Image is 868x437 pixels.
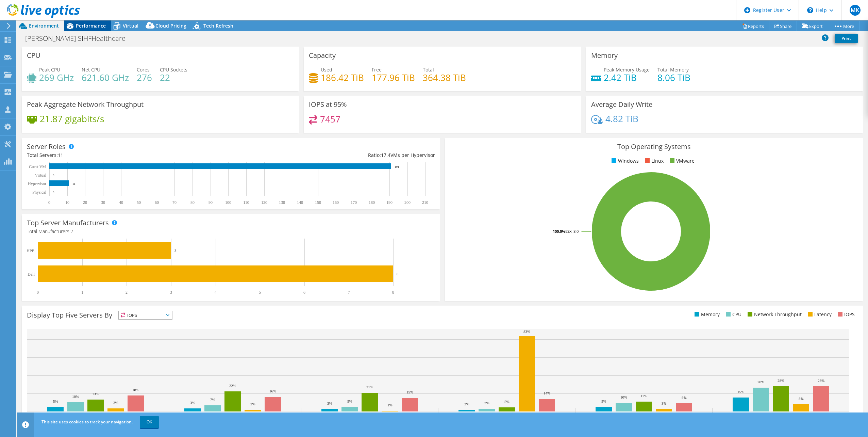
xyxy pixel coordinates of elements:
[643,157,664,165] li: Linux
[850,5,861,16] span: MK
[27,151,231,159] div: Total Servers:
[53,399,58,403] text: 5%
[119,311,172,319] span: IOPS
[28,272,35,277] text: Dell
[601,399,606,403] text: 5%
[682,395,687,400] text: 9%
[231,151,435,159] div: Ratio: VMs per Hypervisor
[797,21,828,31] a: Export
[174,248,177,253] text: 3
[806,311,832,318] li: Latency
[605,115,638,123] h4: 4.82 TiB
[123,22,138,29] span: Virtual
[757,380,764,384] text: 26%
[82,74,129,81] h4: 621.60 GHz
[320,115,340,123] h4: 7457
[333,200,339,205] text: 160
[351,200,357,205] text: 170
[81,290,83,295] text: 1
[406,390,413,394] text: 15%
[386,200,393,205] text: 190
[372,66,382,73] span: Free
[65,200,69,205] text: 10
[610,157,639,165] li: Windows
[269,389,276,393] text: 16%
[27,228,435,235] h4: Total Manufacturers:
[315,200,321,205] text: 150
[381,152,390,158] span: 17.4
[160,74,187,81] h4: 22
[259,290,261,295] text: 5
[387,403,393,407] text: 1%
[604,74,650,81] h4: 2.42 TiB
[279,200,285,205] text: 130
[27,248,34,253] text: HPE
[657,66,689,73] span: Total Memory
[28,181,46,186] text: Hypervisor
[303,290,305,295] text: 6
[27,143,66,150] h3: Server Roles
[321,74,364,81] h4: 186.42 TiB
[39,66,60,73] span: Peak CPU
[423,74,466,81] h4: 364.38 TiB
[137,74,152,81] h4: 276
[464,402,469,406] text: 2%
[523,329,530,334] text: 83%
[620,395,627,399] text: 10%
[53,191,54,194] text: 0
[484,401,489,405] text: 3%
[82,66,100,73] span: Net CPU
[92,392,99,396] text: 13%
[392,290,394,295] text: 8
[72,182,76,185] text: 11
[835,34,858,43] a: Print
[37,290,39,295] text: 0
[58,152,63,158] span: 11
[591,52,618,59] h3: Memory
[210,398,215,402] text: 7%
[369,200,375,205] text: 180
[404,200,411,205] text: 200
[41,419,133,425] span: This site uses cookies to track your navigation.
[27,219,109,227] h3: Top Server Manufacturers
[818,378,824,383] text: 28%
[70,228,73,234] span: 2
[215,290,217,295] text: 4
[366,385,373,389] text: 21%
[668,157,695,165] li: VMware
[229,384,236,388] text: 22%
[208,200,213,205] text: 90
[22,35,136,42] h1: [PERSON_NAME]-SIHFHealthcare
[48,200,50,205] text: 0
[53,174,54,177] text: 0
[553,229,565,234] tspan: 100.0%
[828,21,859,31] a: More
[140,416,159,428] a: OK
[327,401,332,405] text: 3%
[450,143,858,150] h3: Top Operating Systems
[604,66,650,73] span: Peak Memory Usage
[309,52,336,59] h3: Capacity
[137,66,150,73] span: Cores
[836,311,855,318] li: IOPS
[170,290,172,295] text: 3
[243,200,249,205] text: 110
[203,22,233,29] span: Tech Refresh
[565,229,579,234] tspan: ESXi 8.0
[297,200,303,205] text: 140
[113,401,118,405] text: 3%
[309,101,347,108] h3: IOPS at 95%
[321,66,332,73] span: Used
[155,22,186,29] span: Cloud Pricing
[137,200,141,205] text: 50
[657,74,690,81] h4: 8.06 TiB
[29,164,46,169] text: Guest VM
[737,21,769,31] a: Reports
[190,200,195,205] text: 80
[27,101,144,108] h3: Peak Aggregate Network Throughput
[395,165,399,168] text: 191
[250,402,255,406] text: 2%
[348,290,350,295] text: 7
[83,200,87,205] text: 20
[397,272,399,276] text: 8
